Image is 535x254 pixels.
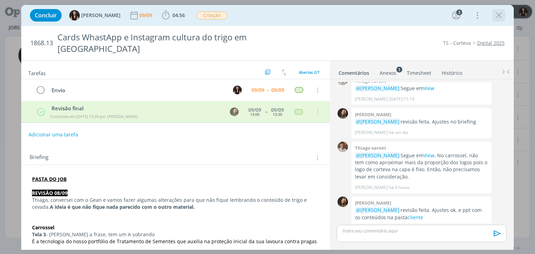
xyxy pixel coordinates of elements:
[81,13,121,18] span: [PERSON_NAME]
[32,231,319,238] p: - [PERSON_NAME] a frase, tem um A sobrando
[396,67,402,73] sup: 1
[441,66,463,77] a: Histórico
[355,96,388,102] p: [PERSON_NAME]
[355,129,388,136] p: [PERSON_NAME]
[160,10,187,21] button: 04:56
[267,88,269,93] span: --
[355,207,488,221] p: revisão feita. Ajustes ok, e ppt com os conteúdos na pasta
[389,129,408,136] span: há um dia
[49,104,224,112] div: Revisão final
[271,108,284,112] div: 09/09
[32,238,318,252] span: É a tecnologia do nosso portfólio de Tratamento de Sementes que auxilia na proteção inicial da su...
[50,114,138,119] span: Concluída em [DATE] 13:20 por [PERSON_NAME]
[233,86,242,94] img: I
[408,214,423,221] a: cliente
[30,9,62,22] button: Concluir
[265,109,267,114] span: --
[69,10,121,21] button: I[PERSON_NAME]
[32,190,68,196] strong: REVISÃO 08/09
[456,9,462,15] div: 3
[338,108,348,119] img: J
[248,108,261,112] div: 09/09
[338,66,370,77] a: Comentários
[356,207,400,213] span: @[PERSON_NAME]
[451,10,462,21] button: 3
[30,153,48,162] span: Briefing
[35,13,57,18] span: Concluir
[424,85,434,92] a: View
[355,85,488,92] p: Segue em
[356,85,400,92] span: @[PERSON_NAME]
[69,10,80,21] img: I
[355,184,388,191] p: [PERSON_NAME]
[477,40,505,46] a: Digital 2025
[196,11,227,19] span: Criação
[232,85,243,95] button: I
[32,231,46,238] strong: Tela 3
[424,152,434,159] a: View
[196,11,228,20] button: Criação
[50,204,195,210] strong: A ideia é que não fique nada parecido com o outro material.
[251,88,264,93] div: 09/09
[356,118,400,125] span: @[PERSON_NAME]
[139,13,154,18] div: 09/09
[32,197,319,211] p: Thiago, conversei com o Gean e vamos fazer algumas alterações para que não fique lembrando o cont...
[299,70,319,75] span: Abertas 2/7
[355,111,391,118] b: [PERSON_NAME]
[355,145,386,151] b: Thiago varoni
[32,224,54,231] strong: Carrossel
[355,152,488,181] p: Segue em . No carrossel, não tem como aproximar mais da proporção dos logos pois o logo de cortev...
[281,69,286,76] img: arrow-down-up.svg
[356,152,400,159] span: @[PERSON_NAME]
[30,39,53,47] span: 1868.13
[48,86,226,95] div: Envio
[271,88,284,93] div: 09/09
[28,128,78,141] button: Adicionar uma tarefa
[355,200,391,206] b: [PERSON_NAME]
[172,12,185,18] span: 04:56
[21,5,513,250] div: dialog
[443,40,471,46] a: TS - Corteva
[28,68,46,77] span: Tarefas
[355,118,488,125] p: revisão feita. Ajustes no briefing
[273,112,282,116] div: 13:30
[54,29,304,57] div: Cards WhastApp e Instagram cultura do trigo em [GEOGRAPHIC_DATA]
[338,142,348,152] img: T
[32,176,67,182] a: PASTA DO JOB
[338,197,348,207] img: J
[389,184,410,191] span: há 4 horas
[389,96,414,102] span: [DATE] 11:19
[406,66,432,77] a: Timesheet
[250,112,259,116] div: 13:00
[380,70,396,77] div: Anexos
